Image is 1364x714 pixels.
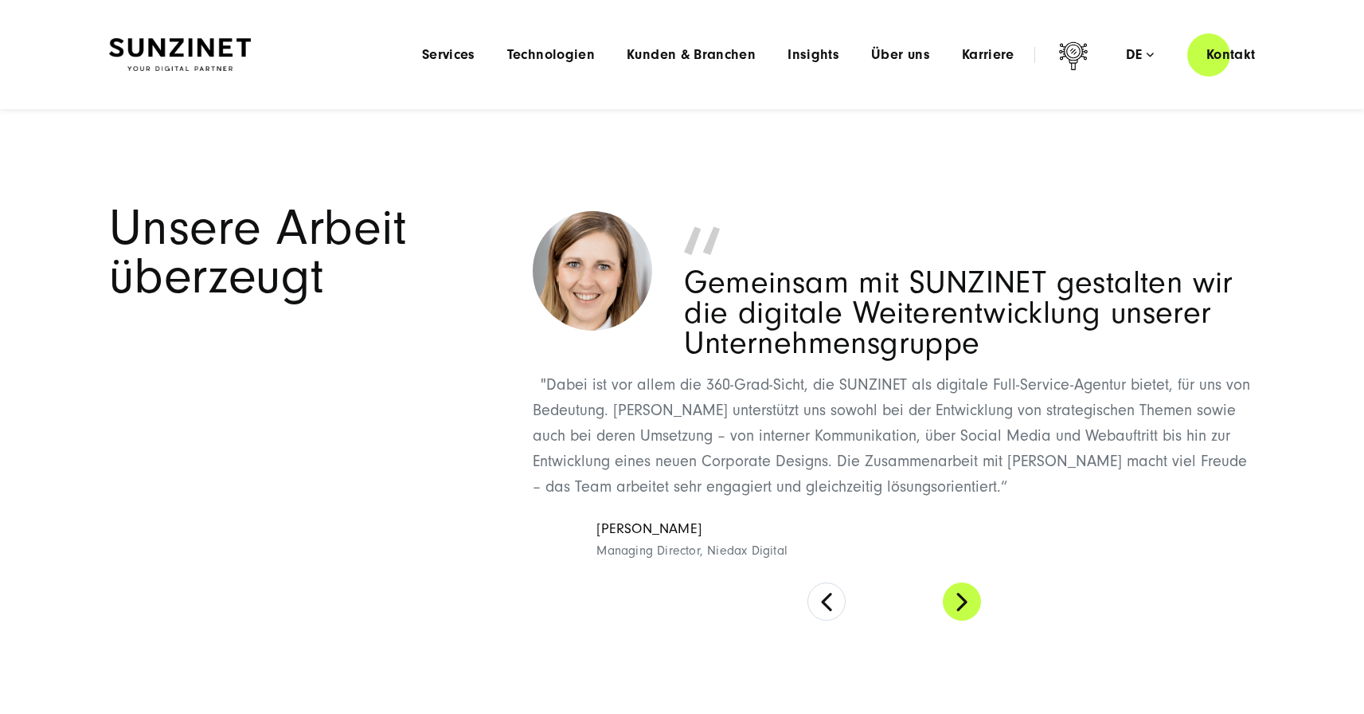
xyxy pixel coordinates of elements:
h3: Unsere Arbeit überzeugt [109,204,510,301]
a: Kontakt [1187,32,1275,77]
a: Services [422,47,475,63]
span: Managing Director, Niedax Digital [596,541,788,562]
a: Insights [788,47,839,63]
div: de [1126,47,1154,63]
img: csm_Niedax_DM_element_a9cb0a62c1 [533,514,584,565]
img: SUNZINET Full Service Digital Agentur [109,38,251,72]
a: Über uns [871,47,930,63]
p: Gemeinsam mit SUNZINET gestalten wir die digitale Weiterentwicklung unserer Unternehmensgruppe [684,268,1256,359]
img: Marina Reufels - Niedax Digital - Managing Director - Zitat für Digitalagentur SUNZINET [533,211,652,331]
a: Karriere [962,47,1014,63]
span: [PERSON_NAME] [596,518,788,541]
a: Technologien [507,47,595,63]
p: "Dabei ist vor allem die 360-Grad-Sicht, die SUNZINET als digitale Full-Service-Agentur bietet, f... [533,372,1256,500]
a: Kunden & Branchen [627,47,756,63]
